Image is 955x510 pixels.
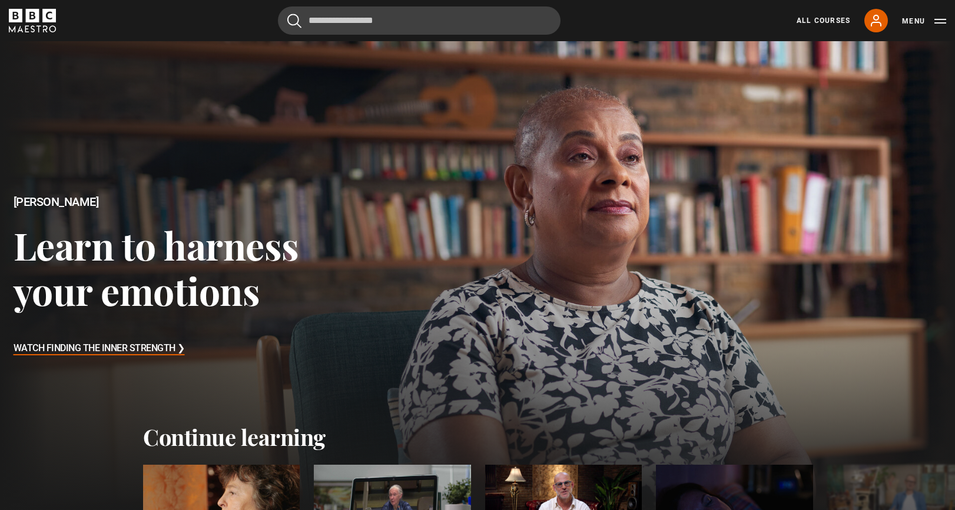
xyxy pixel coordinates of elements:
[797,15,850,26] a: All Courses
[287,14,301,28] button: Submit the search query
[14,222,382,314] h3: Learn to harness your emotions
[278,6,561,35] input: Search
[9,9,56,32] svg: BBC Maestro
[143,424,812,451] h2: Continue learning
[902,15,946,27] button: Toggle navigation
[14,195,382,209] h2: [PERSON_NAME]
[14,340,185,358] h3: Watch Finding the Inner Strength ❯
